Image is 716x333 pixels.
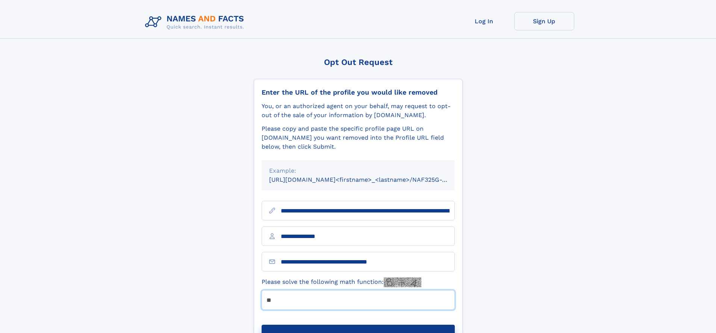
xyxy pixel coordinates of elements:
[262,277,421,287] label: Please solve the following math function:
[262,102,455,120] div: You, or an authorized agent on your behalf, may request to opt-out of the sale of your informatio...
[254,57,463,67] div: Opt Out Request
[454,12,514,30] a: Log In
[262,124,455,151] div: Please copy and paste the specific profile page URL on [DOMAIN_NAME] you want removed into the Pr...
[142,12,250,32] img: Logo Names and Facts
[269,166,447,175] div: Example:
[514,12,574,30] a: Sign Up
[262,88,455,96] div: Enter the URL of the profile you would like removed
[269,176,469,183] small: [URL][DOMAIN_NAME]<firstname>_<lastname>/NAF325G-xxxxxxxx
